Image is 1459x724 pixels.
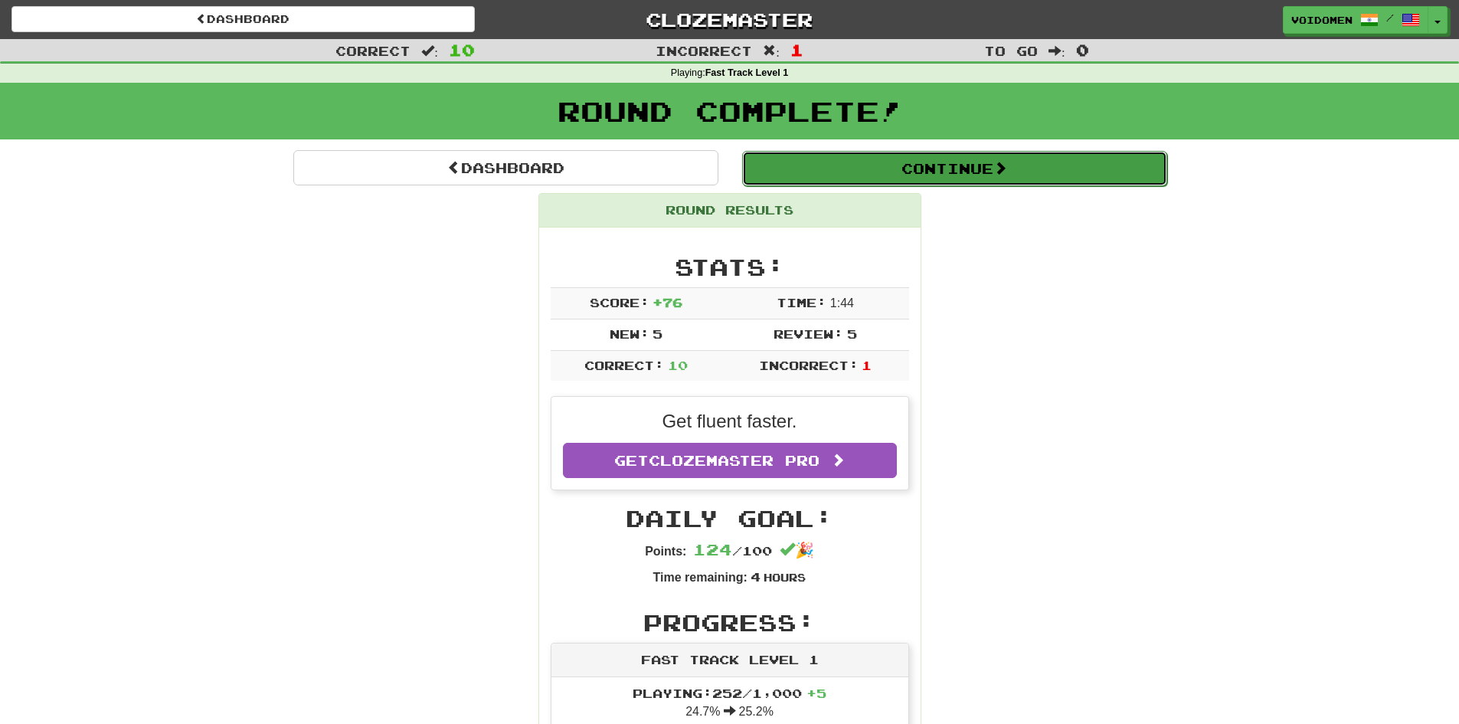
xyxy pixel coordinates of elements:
[563,443,897,478] a: GetClozemaster Pro
[742,151,1167,186] button: Continue
[751,569,761,584] span: 4
[759,358,859,372] span: Incorrect:
[584,358,664,372] span: Correct:
[1076,41,1089,59] span: 0
[780,542,814,559] span: 🎉
[763,44,780,57] span: :
[1291,13,1353,27] span: VoidOmen
[5,96,1454,126] h1: Round Complete!
[764,571,806,584] small: Hours
[653,295,682,310] span: + 76
[1048,44,1065,57] span: :
[539,194,921,228] div: Round Results
[590,295,649,310] span: Score:
[668,358,688,372] span: 10
[563,408,897,434] p: Get fluent faster.
[862,358,872,372] span: 1
[11,6,475,32] a: Dashboard
[790,41,803,59] span: 1
[551,506,909,531] h2: Daily Goal:
[551,254,909,280] h2: Stats:
[656,43,752,58] span: Incorrect
[551,644,908,677] div: Fast Track Level 1
[830,296,854,310] span: 1 : 44
[653,571,747,584] strong: Time remaining:
[633,686,826,700] span: Playing: 252 / 1,000
[421,44,438,57] span: :
[610,326,649,341] span: New:
[551,610,909,635] h2: Progress:
[705,67,789,78] strong: Fast Track Level 1
[984,43,1038,58] span: To go
[1283,6,1428,34] a: VoidOmen /
[806,686,826,700] span: + 5
[653,326,662,341] span: 5
[774,326,843,341] span: Review:
[335,43,411,58] span: Correct
[1386,12,1394,23] span: /
[293,150,718,185] a: Dashboard
[693,540,732,559] span: 124
[498,6,961,33] a: Clozemaster
[693,543,772,558] span: / 100
[649,452,819,469] span: Clozemaster Pro
[645,545,686,558] strong: Points:
[449,41,475,59] span: 10
[777,295,826,310] span: Time:
[847,326,857,341] span: 5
